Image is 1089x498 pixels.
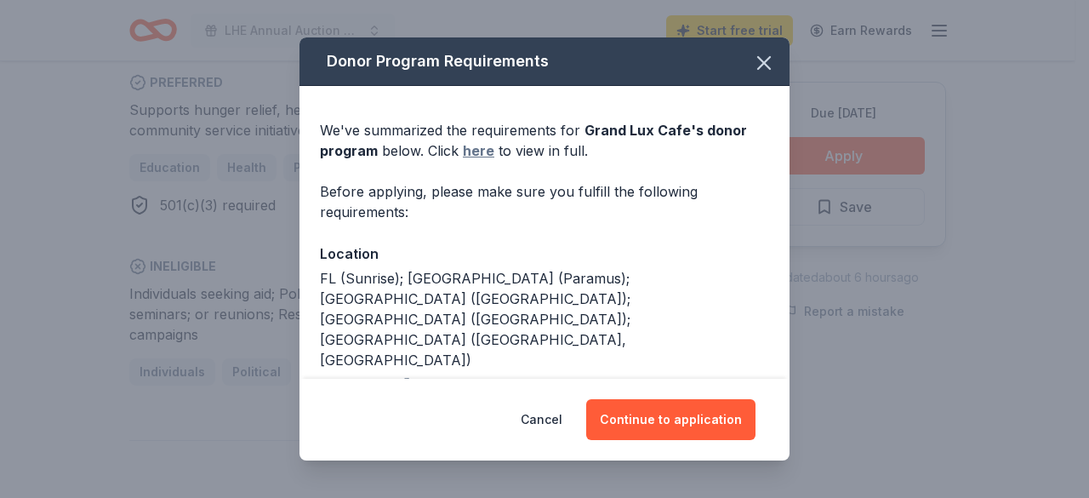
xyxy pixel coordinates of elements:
button: Continue to application [586,399,755,440]
div: Donor Program Requirements [299,37,790,86]
a: here [463,140,494,161]
button: Cancel [521,399,562,440]
div: We've summarized the requirements for below. Click to view in full. [320,120,769,161]
button: Store locator [320,374,410,394]
div: FL (Sunrise); [GEOGRAPHIC_DATA] (Paramus); [GEOGRAPHIC_DATA] ([GEOGRAPHIC_DATA]); [GEOGRAPHIC_DAT... [320,268,769,370]
div: Before applying, please make sure you fulfill the following requirements: [320,181,769,222]
div: Location [320,243,769,265]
